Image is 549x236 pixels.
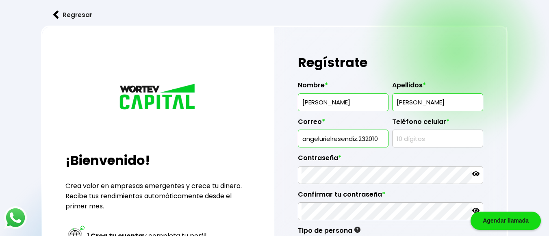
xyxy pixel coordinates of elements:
[298,81,388,93] label: Nombre
[65,181,251,211] p: Crea valor en empresas emergentes y crece tu dinero. Recibe tus rendimientos automáticamente desd...
[302,130,385,147] input: inversionista@gmail.com
[396,130,479,147] input: 10 dígitos
[298,50,483,75] h1: Regístrate
[471,212,541,230] div: Agendar llamada
[4,206,27,229] img: logos_whatsapp-icon.242b2217.svg
[392,118,483,130] label: Teléfono celular
[354,227,360,233] img: gfR76cHglkPwleuBLjWdxeZVvX9Wp6JBDmjRYY8JYDQn16A2ICN00zLTgIroGa6qie5tIuWH7V3AapTKqzv+oMZsGfMUqL5JM...
[53,11,59,19] img: flecha izquierda
[298,154,483,166] label: Contraseña
[117,82,199,113] img: logo_wortev_capital
[41,4,508,26] a: flecha izquierdaRegresar
[298,118,388,130] label: Correo
[65,151,251,170] h2: ¡Bienvenido!
[392,81,483,93] label: Apellidos
[298,191,483,203] label: Confirmar tu contraseña
[41,4,104,26] button: Regresar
